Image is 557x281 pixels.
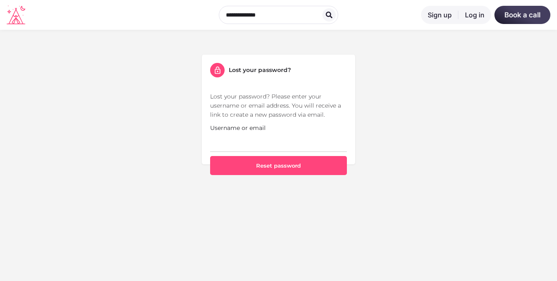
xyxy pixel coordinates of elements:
a: Sign up [421,6,458,24]
button: Reset password [210,156,347,175]
a: Book a call [494,6,550,24]
label: Username or email [210,123,266,132]
p: Lost your password? Please enter your username or email address. You will receive a link to creat... [210,92,347,119]
h5: Lost your password? [229,66,291,74]
a: Log in [458,6,491,24]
